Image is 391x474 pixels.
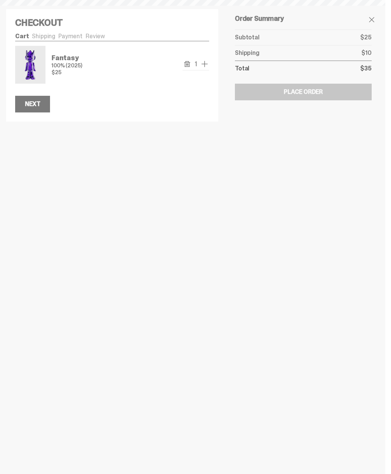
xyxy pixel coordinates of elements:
[15,96,50,112] button: Next
[192,61,200,67] span: 1
[361,50,372,56] p: $10
[200,59,209,69] button: add one
[235,15,372,22] h5: Order Summary
[15,18,209,27] h4: Checkout
[52,63,82,68] p: 100% (2025)
[183,59,192,69] button: remove
[235,65,249,72] p: Total
[52,70,82,75] p: $25
[235,34,260,41] p: Subtotal
[284,89,323,95] div: Place Order
[32,32,55,40] a: Shipping
[17,47,44,82] img: Fantasy
[235,84,372,100] button: Place Order
[15,32,29,40] a: Cart
[52,55,82,61] p: Fantasy
[360,34,372,41] p: $25
[235,50,260,56] p: Shipping
[25,101,40,107] div: Next
[360,65,372,72] p: $35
